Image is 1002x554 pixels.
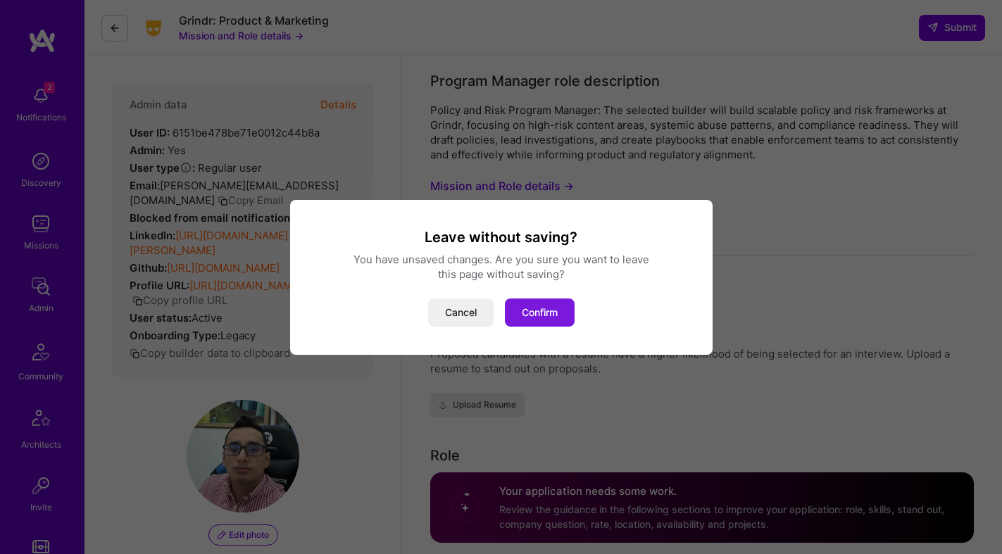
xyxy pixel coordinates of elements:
[428,298,494,327] button: Cancel
[307,228,696,246] h3: Leave without saving?
[505,298,575,327] button: Confirm
[307,252,696,267] div: You have unsaved changes. Are you sure you want to leave
[290,200,713,355] div: modal
[307,267,696,282] div: this page without saving?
